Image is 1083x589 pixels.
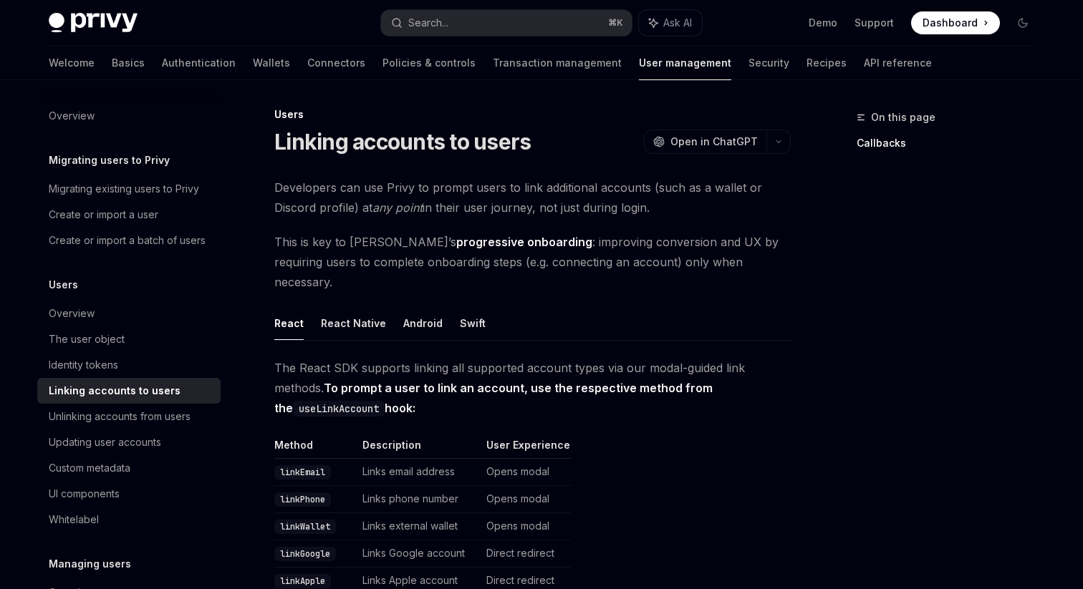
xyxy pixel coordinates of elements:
[381,10,632,36] button: Search...⌘K
[274,520,336,534] code: linkWallet
[357,438,481,459] th: Description
[49,459,130,477] div: Custom metadata
[274,177,791,218] span: Developers can use Privy to prompt users to link additional accounts (such as a wallet or Discord...
[49,434,161,451] div: Updating user accounts
[274,358,791,418] span: The React SDK supports linking all supported account types via our modal-guided link methods.
[49,152,170,169] h5: Migrating users to Privy
[809,16,837,30] a: Demo
[37,378,221,404] a: Linking accounts to users
[37,228,221,253] a: Create or import a batch of users
[49,180,199,198] div: Migrating existing users to Privy
[357,540,481,568] td: Links Google account
[112,46,145,80] a: Basics
[481,540,571,568] td: Direct redirect
[49,13,138,33] img: dark logo
[37,103,221,129] a: Overview
[37,455,221,481] a: Custom metadata
[670,135,758,149] span: Open in ChatGPT
[274,232,791,292] span: This is key to [PERSON_NAME]’s : improving conversion and UX by requiring users to complete onboa...
[357,486,481,513] td: Links phone number
[49,46,95,80] a: Welcome
[855,16,894,30] a: Support
[321,306,386,340] button: React Native
[749,46,789,80] a: Security
[663,16,692,30] span: Ask AI
[49,555,131,573] h5: Managing users
[49,382,180,399] div: Linking accounts to users
[864,46,932,80] a: API reference
[481,459,571,486] td: Opens modal
[357,459,481,486] td: Links email address
[403,306,443,340] button: Android
[49,408,191,425] div: Unlinking accounts from users
[871,109,935,126] span: On this page
[372,200,423,215] em: any point
[493,46,622,80] a: Transaction management
[37,202,221,228] a: Create or import a user
[49,305,95,322] div: Overview
[37,176,221,202] a: Migrating existing users to Privy
[37,404,221,429] a: Unlinking accounts from users
[253,46,290,80] a: Wallets
[481,486,571,513] td: Opens modal
[274,129,531,155] h1: Linking accounts to users
[639,10,702,36] button: Ask AI
[408,14,448,31] div: Search...
[293,401,385,417] code: useLinkAccount
[274,574,331,588] code: linkApple
[37,352,221,378] a: Identity tokens
[481,438,571,459] th: User Experience
[49,356,118,374] div: Identity tokens
[639,46,731,80] a: User management
[644,130,766,154] button: Open in ChatGPT
[37,481,221,507] a: UI components
[274,465,331,480] code: linkEmail
[37,507,221,532] a: Whitelabel
[274,306,304,340] button: React
[357,513,481,540] td: Links external wallet
[274,492,331,507] code: linkPhone
[49,276,78,293] h5: Users
[1011,11,1034,34] button: Toggle dark mode
[807,46,847,80] a: Recipes
[37,429,221,455] a: Updating user accounts
[274,438,357,459] th: Method
[49,485,120,502] div: UI components
[37,301,221,326] a: Overview
[460,306,486,340] button: Swift
[274,107,791,122] div: Users
[307,46,365,80] a: Connectors
[608,17,623,29] span: ⌘ K
[274,547,336,561] code: linkGoogle
[49,107,95,125] div: Overview
[382,46,476,80] a: Policies & controls
[481,513,571,540] td: Opens modal
[49,232,206,249] div: Create or import a batch of users
[274,381,713,415] strong: To prompt a user to link an account, use the respective method from the hook:
[456,235,592,249] strong: progressive onboarding
[923,16,978,30] span: Dashboard
[49,511,99,528] div: Whitelabel
[857,132,1046,155] a: Callbacks
[37,326,221,352] a: The user object
[911,11,1000,34] a: Dashboard
[49,331,125,348] div: The user object
[49,206,158,223] div: Create or import a user
[162,46,236,80] a: Authentication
